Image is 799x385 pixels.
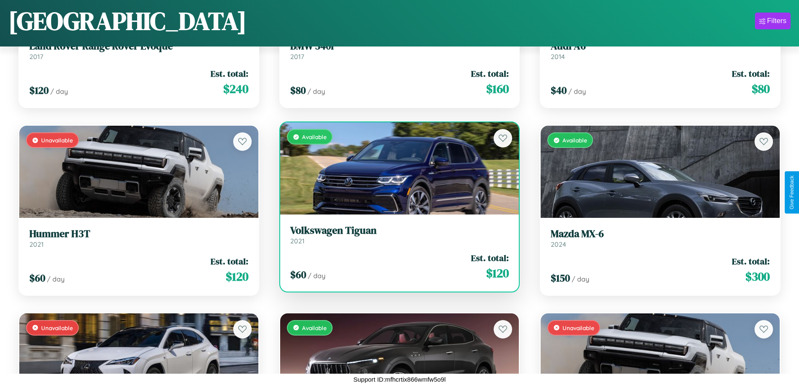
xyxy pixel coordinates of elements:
a: Hummer H3T2021 [29,228,248,248]
span: $ 60 [29,271,45,285]
span: $ 240 [223,80,248,97]
span: Est. total: [732,255,770,267]
span: Available [302,324,327,331]
a: Land Rover Range Rover Evoque2017 [29,40,248,61]
span: $ 120 [226,268,248,285]
span: 2017 [29,52,43,61]
button: Filters [755,13,791,29]
a: Mazda MX-62024 [551,228,770,248]
span: $ 80 [752,80,770,97]
span: / day [572,275,589,283]
span: Est. total: [211,67,248,80]
span: / day [308,271,325,280]
h3: Land Rover Range Rover Evoque [29,40,248,52]
span: Est. total: [471,252,509,264]
h1: [GEOGRAPHIC_DATA] [8,4,247,38]
span: Available [302,133,327,140]
span: $ 60 [290,268,306,282]
span: Est. total: [211,255,248,267]
span: Est. total: [471,67,509,80]
div: Filters [767,17,786,25]
p: Support ID: mfhcrtix866wmfw5o9l [353,374,445,385]
span: Est. total: [732,67,770,80]
span: $ 120 [486,265,509,282]
span: 2021 [29,240,44,248]
span: $ 80 [290,83,306,97]
a: Volkswagen Tiguan2021 [290,225,509,245]
a: Audi A62014 [551,40,770,61]
h3: Audi A6 [551,40,770,52]
h3: Mazda MX-6 [551,228,770,240]
span: 2024 [551,240,566,248]
h3: BMW 340i [290,40,509,52]
a: BMW 340i2017 [290,40,509,61]
span: $ 300 [745,268,770,285]
span: $ 160 [486,80,509,97]
span: 2021 [290,237,305,245]
span: $ 40 [551,83,567,97]
h3: Hummer H3T [29,228,248,240]
span: / day [47,275,65,283]
span: $ 150 [551,271,570,285]
span: / day [307,87,325,96]
div: Give Feedback [789,176,795,209]
span: Unavailable [41,137,73,144]
span: Unavailable [41,324,73,331]
span: Available [562,137,587,144]
span: Unavailable [562,324,594,331]
span: $ 120 [29,83,49,97]
h3: Volkswagen Tiguan [290,225,509,237]
span: 2014 [551,52,565,61]
span: / day [568,87,586,96]
span: 2017 [290,52,304,61]
span: / day [50,87,68,96]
